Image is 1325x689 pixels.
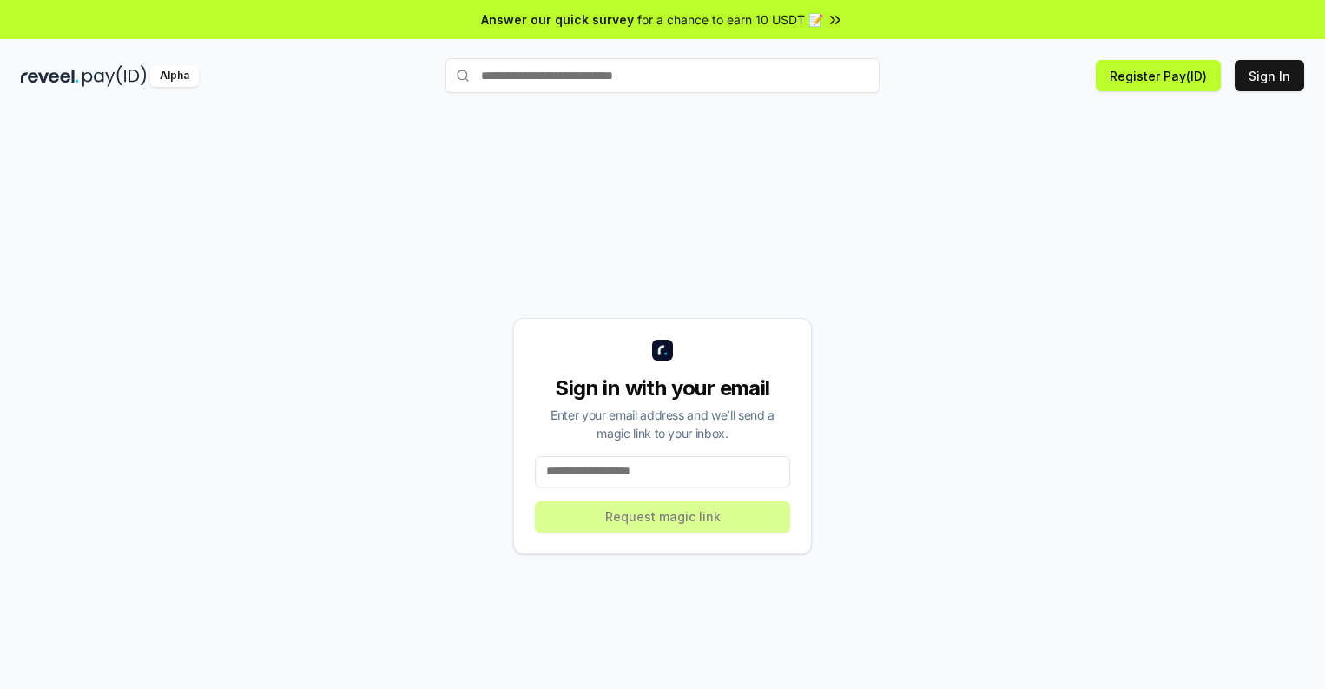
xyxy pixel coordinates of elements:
img: pay_id [82,65,147,87]
img: reveel_dark [21,65,79,87]
span: for a chance to earn 10 USDT 📝 [637,10,823,29]
button: Register Pay(ID) [1096,60,1221,91]
div: Alpha [150,65,199,87]
img: logo_small [652,340,673,361]
button: Sign In [1235,60,1304,91]
span: Answer our quick survey [481,10,634,29]
div: Enter your email address and we’ll send a magic link to your inbox. [535,406,790,442]
div: Sign in with your email [535,374,790,402]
